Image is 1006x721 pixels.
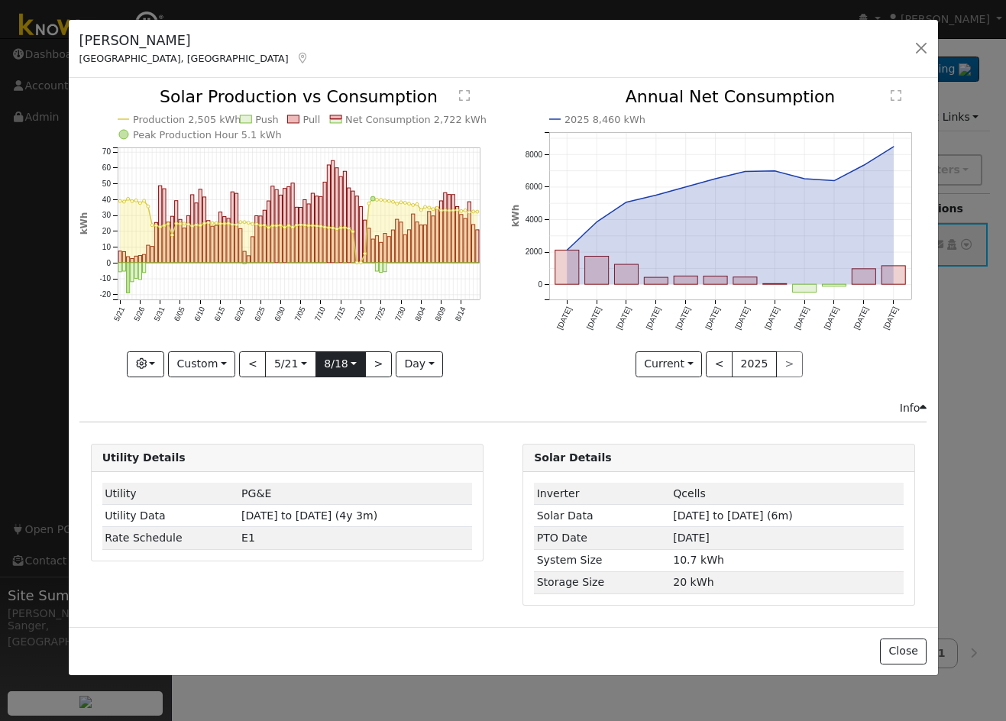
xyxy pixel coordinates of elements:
[882,266,906,284] rect: onclick=""
[891,144,897,150] circle: onclick=""
[526,215,543,224] text: 4000
[852,306,870,331] text: [DATE]
[900,400,927,416] div: Info
[673,576,713,588] span: 20 kWh
[673,509,792,522] span: [DATE] to [DATE] (6m)
[510,205,521,228] text: kWh
[594,219,600,225] circle: onclick=""
[793,306,810,331] text: [DATE]
[555,306,573,331] text: [DATE]
[102,451,186,464] strong: Utility Details
[241,532,255,544] span: B
[674,306,692,331] text: [DATE]
[102,483,239,505] td: Utility
[102,505,239,527] td: Utility Data
[623,199,629,205] circle: onclick=""
[763,284,787,285] rect: onclick=""
[296,52,310,64] a: Map
[555,251,579,285] rect: onclick=""
[534,483,671,505] td: Inverter
[79,53,289,64] span: [GEOGRAPHIC_DATA], [GEOGRAPHIC_DATA]
[564,247,570,254] circle: onclick=""
[823,306,840,331] text: [DATE]
[79,31,310,50] h5: [PERSON_NAME]
[704,306,721,331] text: [DATE]
[636,351,703,377] button: Current
[673,487,706,500] span: ID: 1123, authorized: 03/20/25
[683,184,689,190] circle: onclick=""
[626,87,836,106] text: Annual Net Consumption
[823,285,846,287] rect: onclick=""
[793,285,817,293] rect: onclick=""
[615,265,639,285] rect: onclick=""
[644,278,668,285] rect: onclick=""
[742,169,749,175] circle: onclick=""
[673,554,724,566] span: 10.7 kWh
[615,306,632,331] text: [DATE]
[706,351,733,377] button: <
[534,571,671,593] td: Storage Size
[526,183,543,192] text: 6000
[674,276,697,285] rect: onclick=""
[241,487,271,500] span: ID: 12402626, authorized: 06/23/23
[564,114,645,125] text: 2025 8,460 kWh
[763,306,781,331] text: [DATE]
[534,451,611,464] strong: Solar Details
[733,306,751,331] text: [DATE]
[831,178,837,184] circle: onclick=""
[891,89,901,102] text: 
[538,280,542,289] text: 0
[801,176,807,182] circle: onclick=""
[861,163,867,169] circle: onclick=""
[241,509,377,522] span: [DATE] to [DATE] (4y 3m)
[526,248,543,257] text: 2000
[653,192,659,199] circle: onclick=""
[534,527,671,549] td: PTO Date
[713,176,719,182] circle: onclick=""
[534,549,671,571] td: System Size
[772,168,778,174] circle: onclick=""
[645,306,662,331] text: [DATE]
[852,269,876,284] rect: onclick=""
[526,150,543,159] text: 8000
[102,527,239,549] td: Rate Schedule
[882,306,900,331] text: [DATE]
[534,505,671,527] td: Solar Data
[585,257,609,285] rect: onclick=""
[704,276,727,285] rect: onclick=""
[880,639,927,664] button: Close
[673,532,710,544] span: [DATE]
[733,277,757,284] rect: onclick=""
[732,351,777,377] button: 2025
[585,306,603,331] text: [DATE]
